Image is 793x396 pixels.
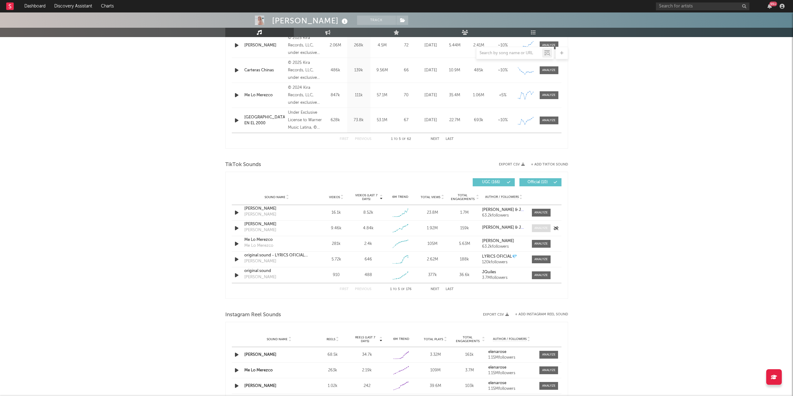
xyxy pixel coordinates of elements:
div: 109M [420,367,451,374]
div: © 2024 Kira Records, LLC, under exclusive license to Warner Music Latina Inc. [288,84,322,107]
span: to [394,138,398,141]
div: Me Lo Merezco [244,237,309,243]
div: 9.56M [372,67,392,74]
div: 910 [322,272,351,278]
div: Me Lo Merezco [244,243,273,249]
div: 159k [450,225,479,231]
a: [PERSON_NAME] [244,221,309,227]
a: [PERSON_NAME] [244,353,276,357]
span: Instagram Reel Sounds [225,311,281,319]
div: 693k [468,117,489,123]
span: Total Engagements [450,193,475,201]
div: 66 [395,67,417,74]
div: 2.19k [351,367,383,374]
div: ~ 10 % [492,42,513,49]
div: 646 [365,256,372,263]
a: [PERSON_NAME] & JQuiles [482,226,525,230]
div: 1.7M [450,210,479,216]
strong: [PERSON_NAME] & JQuiles [482,226,533,230]
span: Author / Followers [485,195,519,199]
a: Carteras Chinas [244,67,285,74]
div: [DATE] [420,67,441,74]
div: 36.6k [450,272,479,278]
a: JQuiles [482,270,525,274]
a: Me Lo Merezco [244,92,285,98]
span: Reels (last 7 days) [351,336,379,343]
a: [PERSON_NAME] [244,42,285,49]
strong: elenarose [488,381,506,385]
div: 70 [395,92,417,98]
div: 16.1k [322,210,351,216]
button: 99+ [767,4,772,9]
div: 120k followers [482,260,525,265]
div: ~ 10 % [492,67,513,74]
div: [PERSON_NAME] [244,258,276,265]
div: 1.15M followers [488,371,535,375]
button: Last [446,288,454,291]
button: Export CSV [483,313,509,317]
div: 63.2k followers [482,245,525,249]
button: Previous [355,288,371,291]
span: of [401,288,405,291]
div: 242 [351,383,383,389]
div: 2.41M [468,42,489,49]
span: Author / Followers [493,337,527,341]
a: [PERSON_NAME] [482,239,525,243]
div: 486k [325,67,346,74]
button: First [340,137,349,141]
button: Previous [355,137,371,141]
div: 10.9M [444,67,465,74]
div: 39.6M [420,383,451,389]
button: Official(10) [519,178,561,186]
button: First [340,288,349,291]
div: 3.7M followers [482,276,525,280]
span: Total Plays [424,337,443,341]
div: 1 5 62 [384,136,418,143]
a: LYRICS OFICIAL💎 [482,255,525,259]
div: 111k [349,92,369,98]
div: 1.15M followers [488,387,535,391]
div: 105M [418,241,447,247]
div: 263k [317,367,348,374]
div: [DATE] [420,117,441,123]
div: [PERSON_NAME] [244,212,276,218]
input: Search by song name or URL [476,51,542,56]
span: Sound Name [267,337,288,341]
div: 139k [349,67,369,74]
div: 2.06M [325,42,346,49]
input: Search for artists [656,2,749,10]
div: 847k [325,92,346,98]
div: 57.1M [372,92,392,98]
a: [PERSON_NAME] [244,384,276,388]
a: original sound [244,268,309,274]
span: of [402,138,406,141]
div: 3.7M [454,367,485,374]
div: 5.63M [450,241,479,247]
div: 488 [365,272,372,278]
button: Last [446,137,454,141]
strong: JQuiles [482,270,496,274]
div: 6M Trend [386,195,415,199]
div: <5% [492,92,513,98]
div: 73.8k [349,117,369,123]
div: 2.62M [418,256,447,263]
div: 103k [454,383,485,389]
div: 281k [322,241,351,247]
div: © 2025 Kira Records, LLC, under exclusive license to Warner Music Latina Inc. [288,59,322,82]
div: 23.8M [418,210,447,216]
strong: LYRICS OFICIAL💎 [482,255,517,259]
div: [PERSON_NAME] [244,274,276,280]
div: ~ 10 % [492,117,513,123]
span: to [393,288,397,291]
strong: [PERSON_NAME] [482,239,514,243]
div: [DATE] [420,42,441,49]
button: + Add TikTok Sound [525,163,568,166]
a: [PERSON_NAME] & JQuiles [482,208,525,212]
button: Next [431,288,439,291]
div: 5.72k [322,256,351,263]
a: [GEOGRAPHIC_DATA] EN EL 2000 [244,114,285,126]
